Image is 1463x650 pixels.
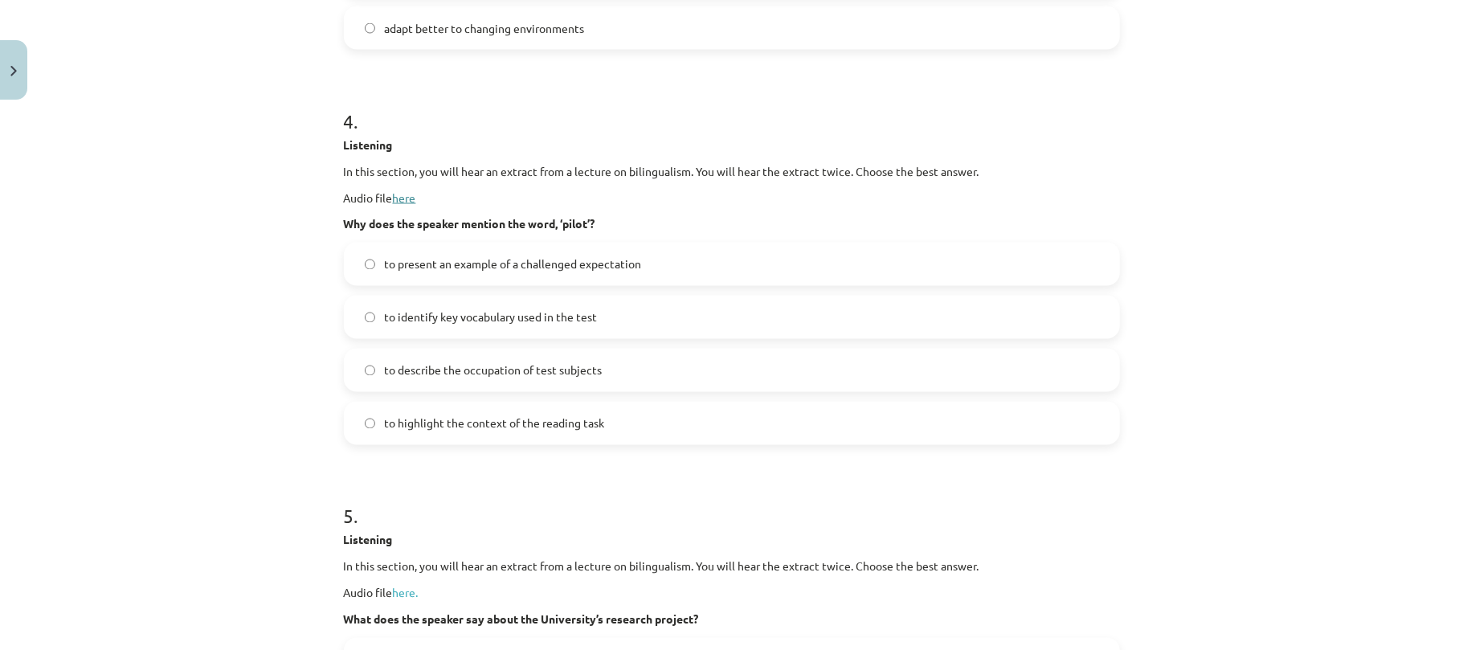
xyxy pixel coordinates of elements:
[393,586,419,600] a: here.
[365,23,375,34] input: adapt better to changing environments
[385,256,642,273] span: to present an example of a challenged expectation
[344,477,1120,527] h1: 5 .
[344,533,393,547] strong: Listening
[344,217,595,231] b: Why does the speaker mention the word, ‘pilot’?
[365,313,375,323] input: to identify key vocabulary used in the test
[344,612,699,627] strong: What does the speaker say about the University’s research project?
[385,20,585,37] span: adapt better to changing environments
[344,163,1120,180] p: In this section, you will hear an extract from a lecture on bilingualism. You will hear the extra...
[385,415,605,432] span: to highlight the context of the reading task
[344,585,1120,602] p: Audio file
[10,66,17,76] img: icon-close-lesson-0947bae3869378f0d4975bcd49f059093ad1ed9edebbc8119c70593378902aed.svg
[385,362,603,379] span: to describe the occupation of test subjects
[344,82,1120,132] h1: 4 .
[365,366,375,376] input: to describe the occupation of test subjects
[344,190,1120,206] p: Audio file
[365,260,375,270] input: to present an example of a challenged expectation
[344,558,1120,575] p: In this section, you will hear an extract from a lecture on bilingualism. You will hear the extra...
[344,137,393,152] strong: Listening
[393,190,416,205] a: here
[365,419,375,429] input: to highlight the context of the reading task
[385,309,598,326] span: to identify key vocabulary used in the test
